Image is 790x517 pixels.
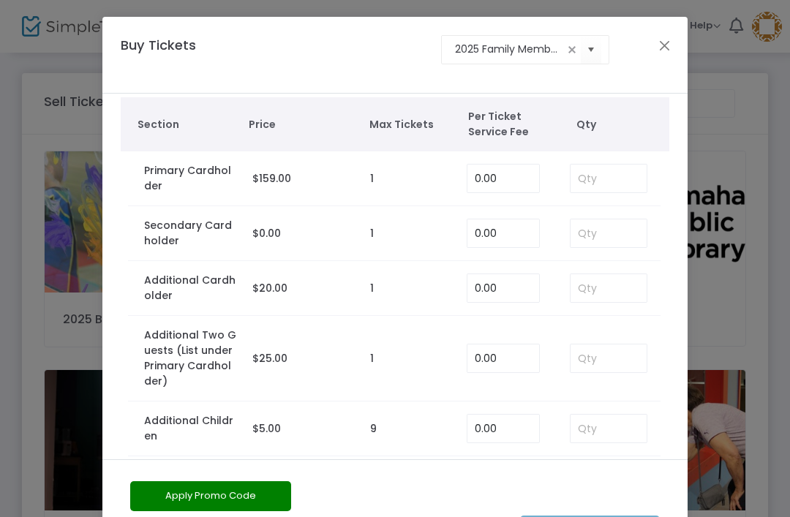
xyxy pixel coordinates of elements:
[571,415,647,442] input: Qty
[144,328,238,389] label: Additional Two Guests (List under Primary Cardholder)
[571,219,647,247] input: Qty
[249,117,355,132] span: Price
[576,117,663,132] span: Qty
[252,226,281,241] span: $0.00
[455,42,564,57] input: Select an event
[467,274,539,302] input: Enter Service Fee
[571,344,647,372] input: Qty
[144,413,238,444] label: Additional Children
[370,226,374,241] label: 1
[252,351,287,366] span: $25.00
[144,218,238,249] label: Secondary Cardholder
[370,421,377,437] label: 9
[468,109,552,140] span: Per Ticket Service Fee
[571,165,647,192] input: Qty
[571,274,647,302] input: Qty
[467,344,539,372] input: Enter Service Fee
[370,281,374,296] label: 1
[252,281,287,295] span: $20.00
[144,273,238,303] label: Additional Cardholder
[467,219,539,247] input: Enter Service Fee
[370,351,374,366] label: 1
[113,35,251,75] h4: Buy Tickets
[144,163,238,194] label: Primary Cardholder
[370,171,374,186] label: 1
[563,41,581,59] span: clear
[138,117,235,132] span: Section
[467,165,539,192] input: Enter Service Fee
[655,36,674,55] button: Close
[467,415,539,442] input: Enter Service Fee
[581,34,601,64] button: Select
[369,117,454,132] span: Max Tickets
[252,171,291,186] span: $159.00
[130,481,291,511] button: Apply Promo Code
[252,421,281,436] span: $5.00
